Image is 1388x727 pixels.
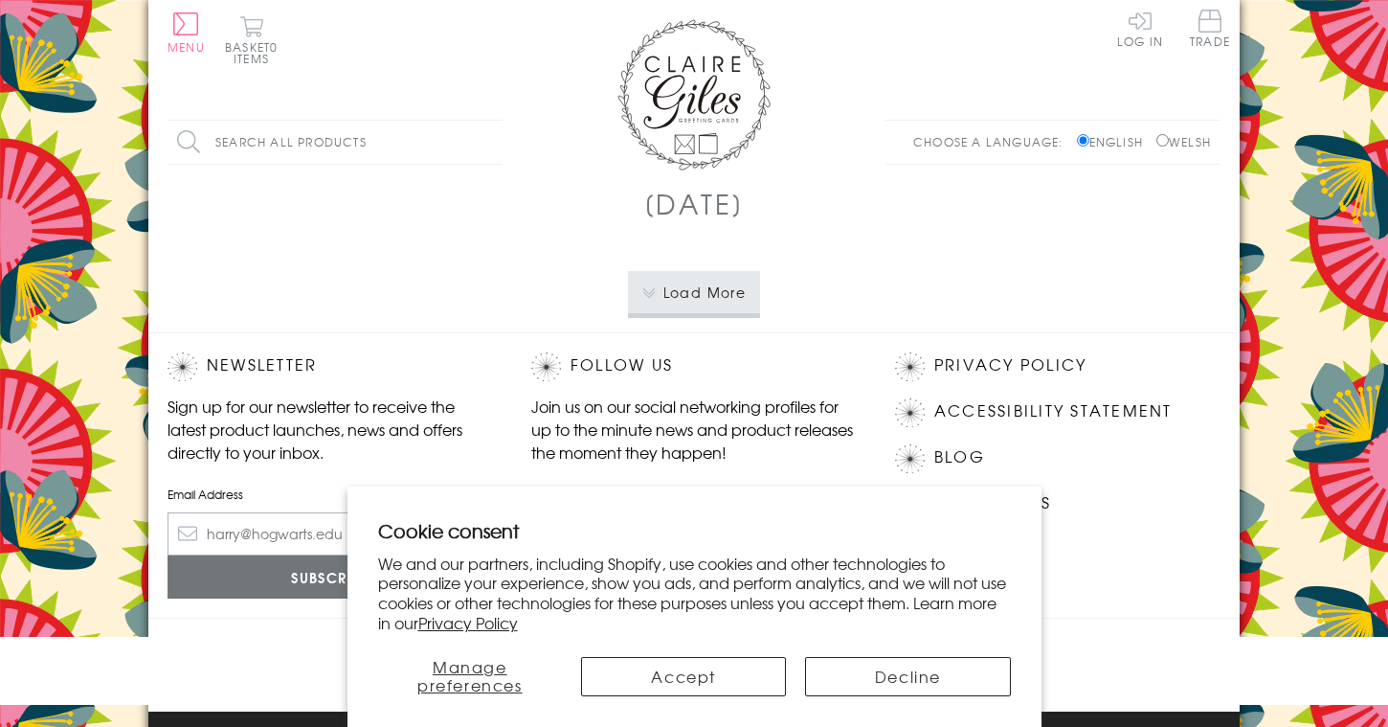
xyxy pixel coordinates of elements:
[1156,134,1169,147] input: Welsh
[168,12,205,53] button: Menu
[934,444,985,470] a: Blog
[1190,10,1230,47] span: Trade
[1117,10,1163,47] a: Log In
[913,133,1073,150] p: Choose a language:
[483,121,503,164] input: Search
[418,611,518,634] a: Privacy Policy
[417,655,523,696] span: Manage preferences
[531,352,857,381] h2: Follow Us
[168,121,503,164] input: Search all products
[617,19,771,170] img: Claire Giles Greetings Cards
[168,395,493,464] p: Sign up for our newsletter to receive the latest product launches, news and offers directly to yo...
[1077,134,1089,147] input: English
[225,15,278,64] button: Basket0 items
[805,657,1010,696] button: Decline
[168,38,205,56] span: Menu
[1190,10,1230,51] a: Trade
[168,352,493,381] h2: Newsletter
[934,398,1173,424] a: Accessibility Statement
[1156,133,1211,150] label: Welsh
[531,395,857,464] p: Join us on our social networking profiles for up to the minute news and product releases the mome...
[628,271,761,313] button: Load More
[234,38,278,67] span: 0 items
[581,657,786,696] button: Accept
[1077,133,1153,150] label: English
[168,512,493,556] input: harry@hogwarts.edu
[168,486,493,503] label: Email Address
[378,517,1011,544] h2: Cookie consent
[168,556,493,599] input: Subscribe
[378,657,563,696] button: Manage preferences
[644,184,745,223] h1: [DATE]
[378,554,1011,633] p: We and our partners, including Shopify, use cookies and other technologies to personalize your ex...
[934,352,1086,378] a: Privacy Policy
